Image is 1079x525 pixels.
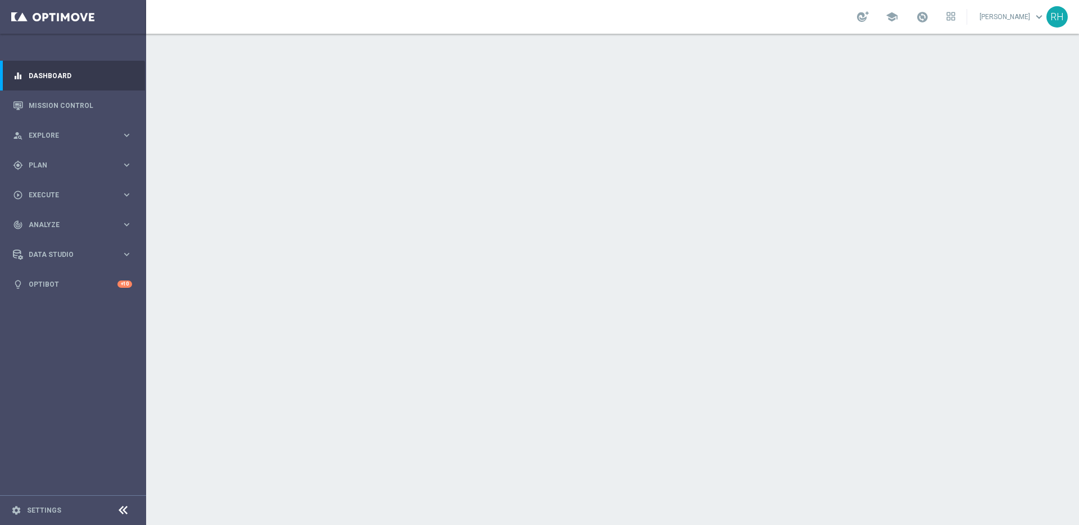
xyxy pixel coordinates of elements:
a: [PERSON_NAME]keyboard_arrow_down [978,8,1046,25]
button: equalizer Dashboard [12,71,133,80]
i: person_search [13,130,23,141]
i: keyboard_arrow_right [121,130,132,141]
div: +10 [117,280,132,288]
span: keyboard_arrow_down [1033,11,1045,23]
button: track_changes Analyze keyboard_arrow_right [12,220,133,229]
button: lightbulb Optibot +10 [12,280,133,289]
span: Explore [29,132,121,139]
i: track_changes [13,220,23,230]
div: Mission Control [13,90,132,120]
a: Dashboard [29,61,132,90]
button: play_circle_outline Execute keyboard_arrow_right [12,191,133,200]
i: keyboard_arrow_right [121,160,132,170]
span: Data Studio [29,251,121,258]
a: Settings [27,507,61,514]
div: Dashboard [13,61,132,90]
i: play_circle_outline [13,190,23,200]
i: keyboard_arrow_right [121,249,132,260]
i: settings [11,505,21,515]
a: Mission Control [29,90,132,120]
i: keyboard_arrow_right [121,189,132,200]
div: Execute [13,190,121,200]
div: Plan [13,160,121,170]
i: keyboard_arrow_right [121,219,132,230]
i: lightbulb [13,279,23,289]
div: Analyze [13,220,121,230]
i: equalizer [13,71,23,81]
i: gps_fixed [13,160,23,170]
span: Execute [29,192,121,198]
div: Optibot [13,269,132,299]
span: Plan [29,162,121,169]
a: Optibot [29,269,117,299]
button: Mission Control [12,101,133,110]
span: school [886,11,898,23]
button: person_search Explore keyboard_arrow_right [12,131,133,140]
div: Data Studio [13,250,121,260]
span: Analyze [29,221,121,228]
div: RH [1046,6,1068,28]
button: gps_fixed Plan keyboard_arrow_right [12,161,133,170]
div: Explore [13,130,121,141]
button: Data Studio keyboard_arrow_right [12,250,133,259]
